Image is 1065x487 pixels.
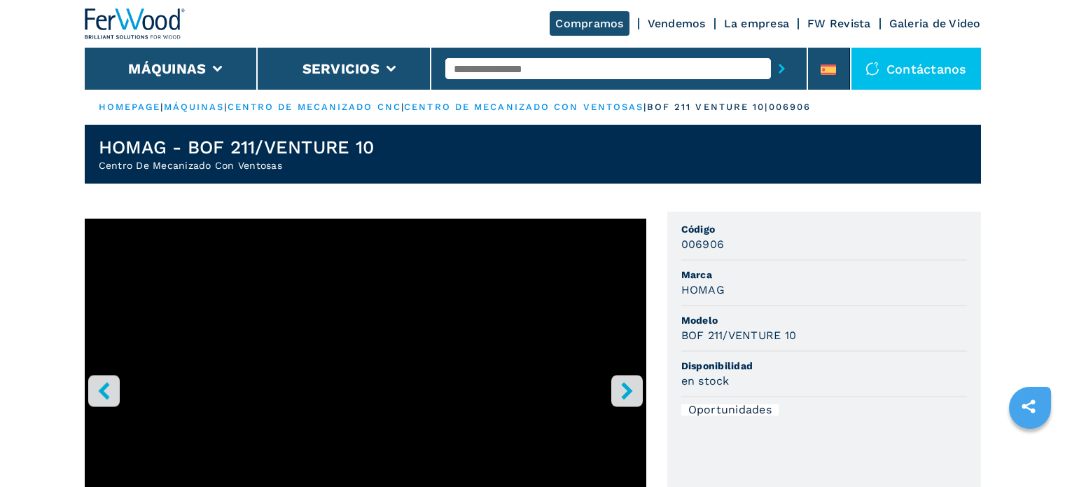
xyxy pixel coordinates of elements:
a: HOMEPAGE [99,102,161,112]
span: Disponibilidad [681,359,967,373]
h3: en stock [681,373,730,389]
span: | [643,102,646,112]
h2: Centro De Mecanizado Con Ventosas [99,158,375,172]
a: máquinas [164,102,225,112]
button: Servicios [302,60,380,77]
img: Contáctanos [865,62,879,76]
a: Vendemos [648,17,706,30]
button: submit-button [771,53,793,85]
span: | [401,102,404,112]
a: centro de mecanizado con ventosas [404,102,643,112]
h1: HOMAG - BOF 211/VENTURE 10 [99,136,375,158]
h3: HOMAG [681,282,725,298]
div: Contáctanos [851,48,981,90]
a: FW Revista [807,17,871,30]
p: 006906 [769,101,812,114]
span: Código [681,222,967,236]
a: Galeria de Video [889,17,981,30]
a: centro de mecanizado cnc [228,102,401,112]
span: Marca [681,268,967,282]
a: Compramos [550,11,629,36]
span: | [224,102,227,112]
h3: BOF 211/VENTURE 10 [681,327,797,343]
button: Máquinas [128,60,206,77]
button: left-button [88,375,120,406]
iframe: Chat [1005,424,1054,476]
img: Ferwood [85,8,186,39]
span: Modelo [681,313,967,327]
a: La empresa [724,17,790,30]
button: right-button [611,375,643,406]
h3: 006906 [681,236,725,252]
p: bof 211 venture 10 | [647,101,769,114]
div: Oportunidades [681,404,779,416]
span: | [160,102,163,112]
a: sharethis [1011,389,1046,424]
